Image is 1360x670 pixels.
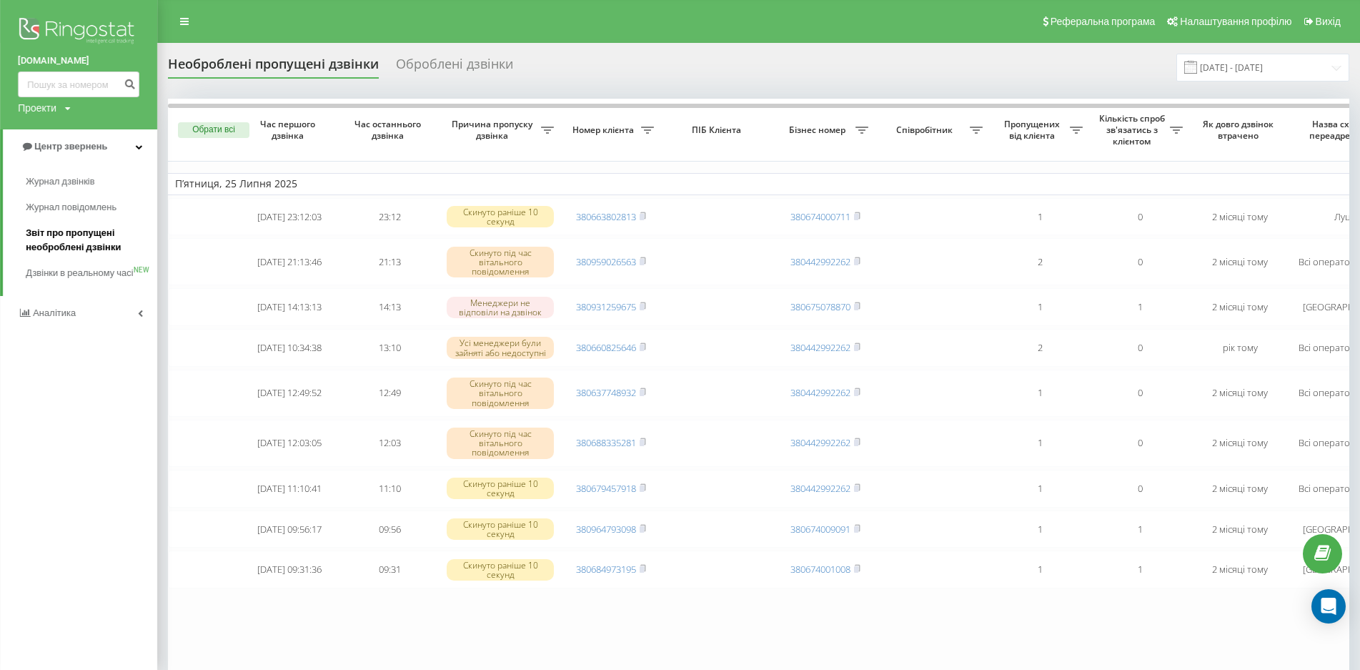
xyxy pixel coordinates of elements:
[1190,198,1290,236] td: 2 місяці тому
[990,329,1090,367] td: 2
[26,169,157,194] a: Журнал дзвінків
[18,101,56,115] div: Проекти
[990,370,1090,417] td: 1
[576,436,636,449] a: 380688335281
[239,370,339,417] td: [DATE] 12:49:52
[1190,470,1290,508] td: 2 місяці тому
[239,551,339,588] td: [DATE] 09:31:36
[1311,589,1346,624] div: Open Intercom Messenger
[251,119,328,141] span: Час першого дзвінка
[1190,288,1290,326] td: 2 місяці тому
[351,119,428,141] span: Час останнього дзвінка
[790,255,850,268] a: 380442992262
[168,56,379,79] div: Необроблені пропущені дзвінки
[997,119,1070,141] span: Пропущених від клієнта
[447,518,554,540] div: Скинуто раніше 10 секунд
[576,482,636,495] a: 380679457918
[178,122,249,138] button: Обрати всі
[1090,420,1190,467] td: 0
[447,478,554,499] div: Скинуто раніше 10 секунд
[673,124,763,136] span: ПІБ Клієнта
[339,238,440,285] td: 21:13
[339,470,440,508] td: 11:10
[990,470,1090,508] td: 1
[447,378,554,409] div: Скинуто під час вітального повідомлення
[1201,119,1279,141] span: Як довго дзвінок втрачено
[990,198,1090,236] td: 1
[239,329,339,367] td: [DATE] 10:34:38
[783,124,855,136] span: Бізнес номер
[576,386,636,399] a: 380637748932
[790,300,850,313] a: 380675078870
[790,210,850,223] a: 380674000711
[239,198,339,236] td: [DATE] 23:12:03
[18,14,139,50] img: Ringostat logo
[447,428,554,459] div: Скинуто під час вітального повідомлення
[1190,420,1290,467] td: 2 місяці тому
[990,511,1090,548] td: 1
[447,247,554,278] div: Скинуто під час вітального повідомлення
[990,288,1090,326] td: 1
[576,563,636,576] a: 380684973195
[1090,238,1190,285] td: 0
[33,307,76,318] span: Аналiтика
[1316,16,1341,27] span: Вихід
[1190,238,1290,285] td: 2 місяці тому
[576,523,636,536] a: 380964793098
[339,511,440,548] td: 09:56
[18,72,139,97] input: Пошук за номером
[1180,16,1291,27] span: Налаштування профілю
[568,124,641,136] span: Номер клієнта
[1090,288,1190,326] td: 1
[790,523,850,536] a: 380674009091
[447,559,554,581] div: Скинуто раніше 10 секунд
[447,206,554,227] div: Скинуто раніше 10 секунд
[339,329,440,367] td: 13:10
[576,341,636,354] a: 380660825646
[26,266,133,280] span: Дзвінки в реальному часі
[339,420,440,467] td: 12:03
[1090,470,1190,508] td: 0
[339,551,440,588] td: 09:31
[1090,370,1190,417] td: 0
[1097,113,1170,147] span: Кількість спроб зв'язатись з клієнтом
[1190,370,1290,417] td: 2 місяці тому
[396,56,513,79] div: Оброблені дзвінки
[26,220,157,260] a: Звіт про пропущені необроблені дзвінки
[990,551,1090,588] td: 1
[3,129,157,164] a: Центр звернень
[576,300,636,313] a: 380931259675
[239,511,339,548] td: [DATE] 09:56:17
[790,386,850,399] a: 380442992262
[1190,551,1290,588] td: 2 місяці тому
[790,341,850,354] a: 380442992262
[576,210,636,223] a: 380663802813
[339,370,440,417] td: 12:49
[34,141,107,152] span: Центр звернень
[239,470,339,508] td: [DATE] 11:10:41
[790,482,850,495] a: 380442992262
[447,337,554,358] div: Усі менеджери були зайняті або недоступні
[1190,329,1290,367] td: рік тому
[26,174,94,189] span: Журнал дзвінків
[26,200,116,215] span: Журнал повідомлень
[447,119,541,141] span: Причина пропуску дзвінка
[990,420,1090,467] td: 1
[883,124,970,136] span: Співробітник
[26,194,157,220] a: Журнал повідомлень
[239,420,339,467] td: [DATE] 12:03:05
[18,54,139,68] a: [DOMAIN_NAME]
[1090,329,1190,367] td: 0
[339,288,440,326] td: 14:13
[447,297,554,318] div: Менеджери не відповіли на дзвінок
[1090,198,1190,236] td: 0
[1190,511,1290,548] td: 2 місяці тому
[26,260,157,286] a: Дзвінки в реальному часіNEW
[339,198,440,236] td: 23:12
[1090,551,1190,588] td: 1
[1090,511,1190,548] td: 1
[790,563,850,576] a: 380674001008
[1051,16,1156,27] span: Реферальна програма
[239,288,339,326] td: [DATE] 14:13:13
[576,255,636,268] a: 380959026563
